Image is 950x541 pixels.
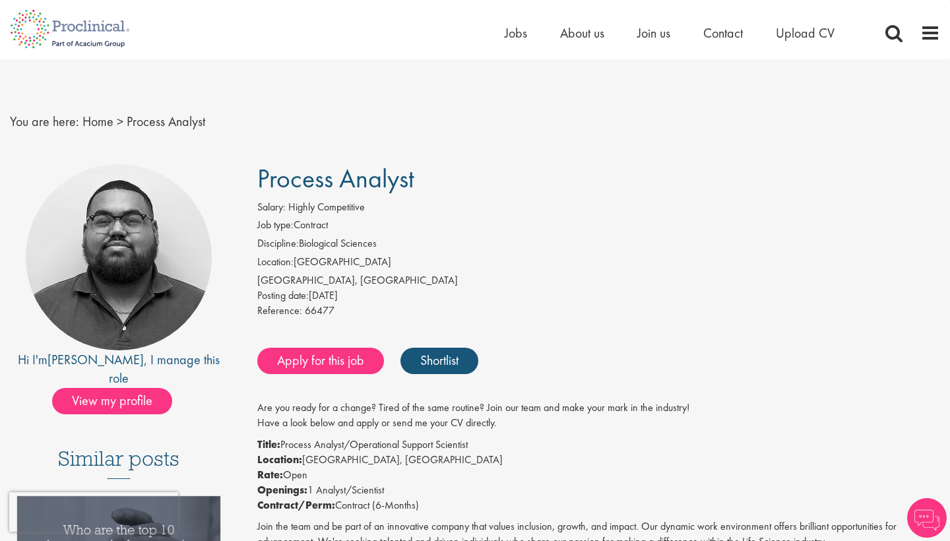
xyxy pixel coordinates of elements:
span: > [117,113,123,130]
img: imeage of recruiter Ashley Bennett [26,164,212,350]
a: breadcrumb link [82,113,113,130]
strong: Openings: [257,483,307,497]
strong: Location: [257,453,302,466]
label: Reference: [257,303,302,319]
li: [GEOGRAPHIC_DATA] [257,255,940,273]
a: Apply for this job [257,348,384,374]
div: Hi I'm , I manage this role [10,350,228,388]
label: Salary: [257,200,286,215]
div: [GEOGRAPHIC_DATA], [GEOGRAPHIC_DATA] [257,273,940,288]
span: Process Analyst [127,113,205,130]
a: About us [560,24,604,42]
span: Highly Competitive [288,200,365,214]
p: Are you ready for a change? Tired of the same routine? Join our team and make your mark in the in... [257,400,940,431]
a: Shortlist [400,348,478,374]
a: Jobs [505,24,527,42]
label: Discipline: [257,236,299,251]
label: Location: [257,255,294,270]
span: Process Analyst [257,162,414,195]
p: Process Analyst/Operational Support Scientist [GEOGRAPHIC_DATA], [GEOGRAPHIC_DATA] Open 1 Analyst... [257,437,940,513]
h3: Similar posts [58,447,179,479]
span: View my profile [52,388,172,414]
img: Chatbot [907,498,947,538]
a: Contact [703,24,743,42]
li: Biological Sciences [257,236,940,255]
strong: Rate: [257,468,283,482]
a: View my profile [52,391,185,408]
li: Contract [257,218,940,236]
span: Posting date: [257,288,309,302]
strong: Title: [257,437,280,451]
span: You are here: [10,113,79,130]
a: Upload CV [776,24,835,42]
div: [DATE] [257,288,940,303]
span: 66477 [305,303,334,317]
iframe: reCAPTCHA [9,492,178,532]
a: [PERSON_NAME] [47,351,144,368]
strong: Contract/Perm: [257,498,335,512]
a: Join us [637,24,670,42]
label: Job type: [257,218,294,233]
